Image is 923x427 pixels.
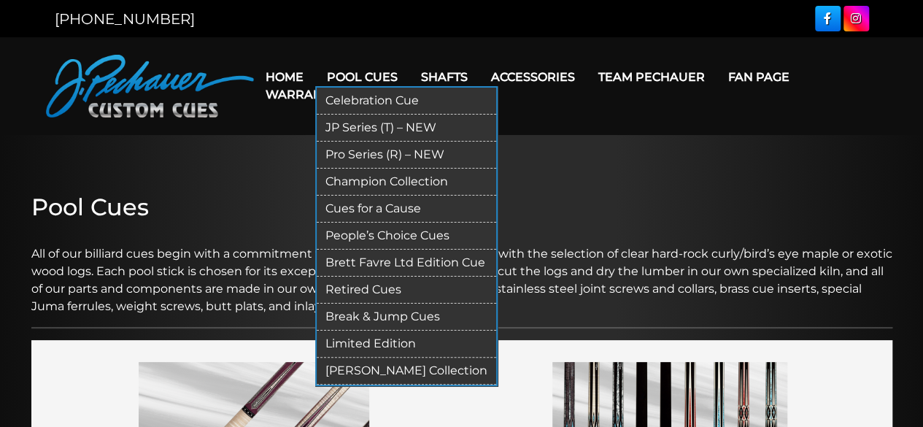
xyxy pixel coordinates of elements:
a: Cues for a Cause [317,196,496,223]
a: Brett Favre Ltd Edition Cue [317,250,496,277]
a: Pro Series (R) – NEW [317,142,496,169]
a: Accessories [479,58,587,96]
a: JP Series (T) – NEW [317,115,496,142]
a: Team Pechauer [587,58,717,96]
a: Home [254,58,315,96]
a: Cart [348,76,403,113]
a: Pool Cues [315,58,409,96]
a: People’s Choice Cues [317,223,496,250]
a: Celebration Cue [317,88,496,115]
a: Break & Jump Cues [317,304,496,331]
p: All of our billiard cues begin with a commitment to total quality control, starting with the sele... [31,228,892,315]
h2: Pool Cues [31,193,892,221]
a: Fan Page [717,58,801,96]
a: [PHONE_NUMBER] [55,10,195,28]
a: Limited Edition [317,331,496,358]
img: Pechauer Custom Cues [46,55,254,118]
a: Shafts [409,58,479,96]
a: [PERSON_NAME] Collection [317,358,496,385]
a: Champion Collection [317,169,496,196]
a: Warranty [254,76,348,113]
a: Retired Cues [317,277,496,304]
